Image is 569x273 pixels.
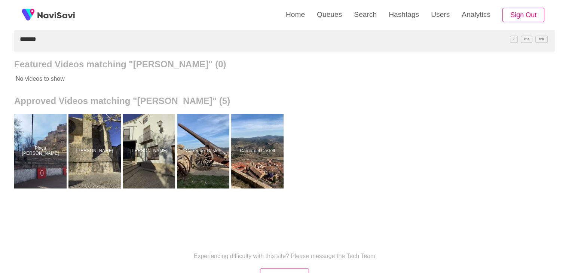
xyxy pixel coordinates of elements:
a: [PERSON_NAME]MORELLA [68,114,123,188]
img: fireSpot [37,11,75,19]
p: Experiencing difficulty with this site? Please message the Tech Team [194,253,376,260]
a: [PERSON_NAME]MORELLA [123,114,177,188]
h2: Featured Videos matching "[PERSON_NAME]" (0) [14,59,555,70]
a: Plaça [PERSON_NAME]Plaça de bous [14,114,68,188]
span: / [510,36,517,43]
span: C^J [521,36,533,43]
button: Sign Out [502,8,544,22]
p: No videos to show [14,70,501,88]
a: Carrer del CastellCarrer del Castell [177,114,231,188]
h2: Approved Videos matching "[PERSON_NAME]" (5) [14,96,555,106]
span: C^K [535,36,548,43]
img: fireSpot [19,6,37,24]
a: Carrer del CastellCarrer del Castell [231,114,285,188]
